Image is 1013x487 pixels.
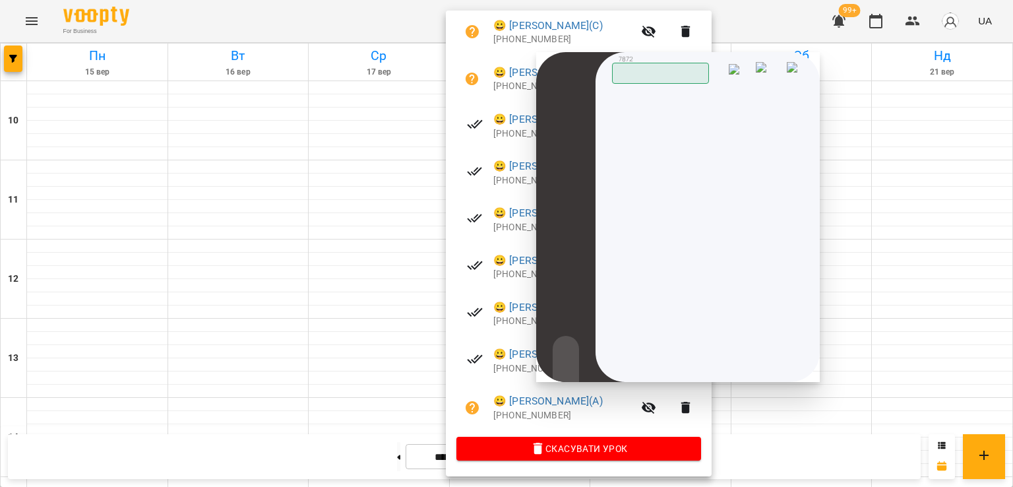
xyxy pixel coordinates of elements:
p: [PHONE_NUMBER] [493,362,633,375]
a: 😀 [PERSON_NAME](А) [493,346,603,362]
a: 😀 [PERSON_NAME](А) [493,65,603,81]
button: Візит ще не сплачено. Додати оплату? [456,392,488,424]
button: Скасувати Урок [456,437,701,461]
svg: Візит сплачено [467,351,483,367]
a: 😀 [PERSON_NAME](С) [493,18,603,34]
button: Візит ще не сплачено. Додати оплату? [456,16,488,48]
p: [PHONE_NUMBER] [493,127,633,141]
a: 😀 [PERSON_NAME](А) [493,253,603,269]
svg: Візит сплачено [467,257,483,273]
a: 😀 [PERSON_NAME] [493,205,589,221]
p: [PHONE_NUMBER] [493,409,633,422]
svg: Візит сплачено [467,116,483,132]
button: Візит ще не сплачено. Додати оплату? [456,63,488,95]
p: [PHONE_NUMBER] [493,33,633,46]
p: [PHONE_NUMBER] [493,315,633,328]
a: 😀 [PERSON_NAME](А) [493,112,603,127]
svg: Візит сплачено [467,304,483,320]
p: [PHONE_NUMBER] [493,80,633,93]
p: [PHONE_NUMBER] [493,174,633,187]
p: [PHONE_NUMBER] [493,268,633,281]
svg: Візит сплачено [467,164,483,179]
span: Скасувати Урок [467,441,691,457]
a: 😀 [PERSON_NAME](А) [493,393,603,409]
svg: Візит сплачено [467,211,483,226]
p: [PHONE_NUMBER] [493,221,633,234]
a: 😀 [PERSON_NAME](С) [493,158,603,174]
a: 😀 [PERSON_NAME](А) [493,300,603,315]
